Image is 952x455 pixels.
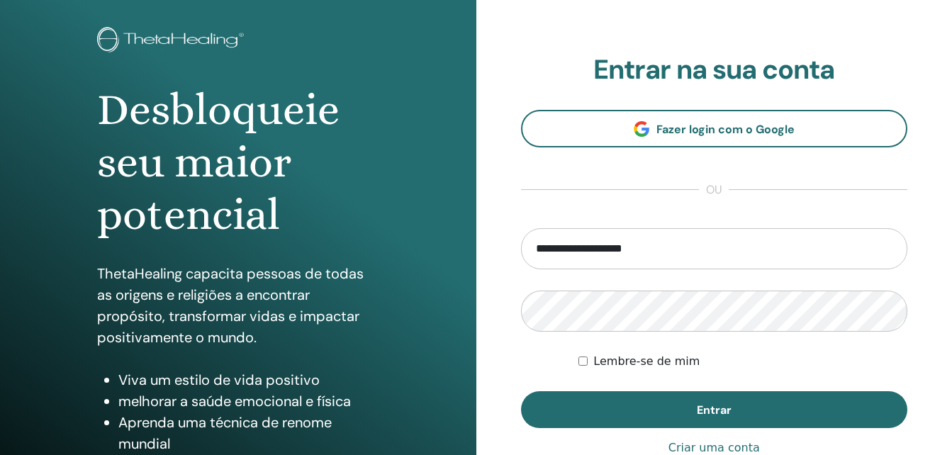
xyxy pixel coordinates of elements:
li: Viva um estilo de vida positivo [118,369,379,391]
a: Fazer login com o Google [521,110,908,147]
li: melhorar a saúde emocional e física [118,391,379,412]
li: Aprenda uma técnica de renome mundial [118,412,379,454]
h2: Entrar na sua conta [521,54,908,86]
button: Entrar [521,391,908,428]
div: Keep me authenticated indefinitely or until I manually logout [578,353,907,370]
p: ThetaHealing capacita pessoas de todas as origens e religiões a encontrar propósito, transformar ... [97,263,379,348]
label: Lembre-se de mim [593,353,700,370]
span: Fazer login com o Google [656,122,795,137]
h1: Desbloqueie seu maior potencial [97,84,379,242]
span: ou [699,181,729,198]
span: Entrar [697,403,732,417]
